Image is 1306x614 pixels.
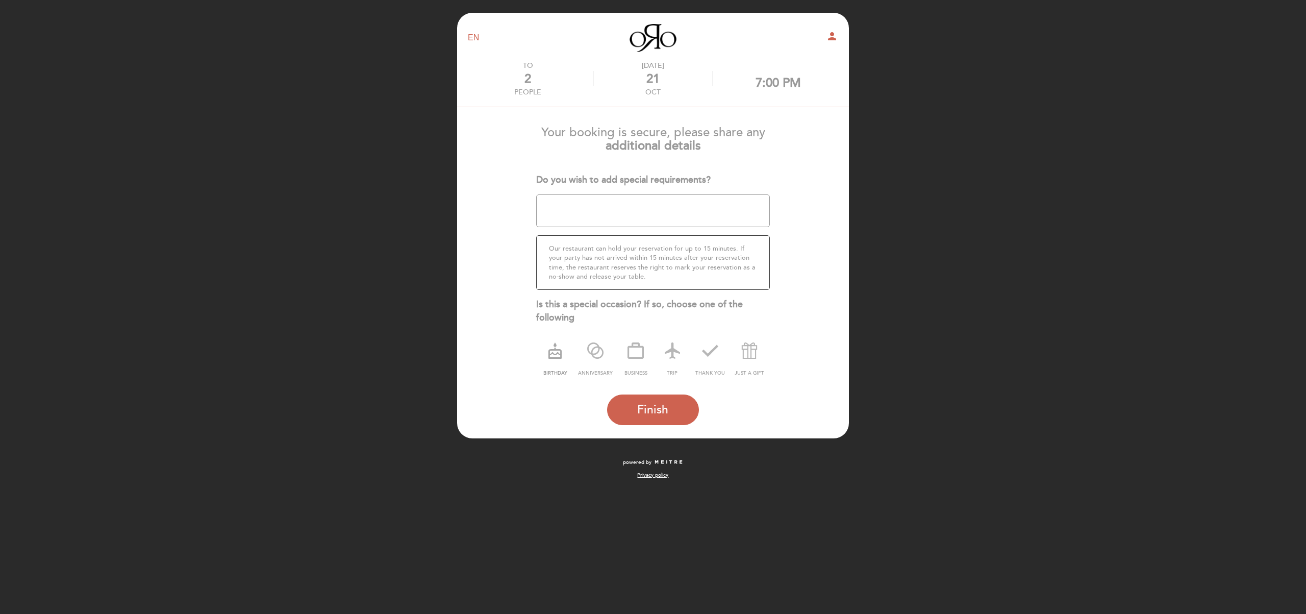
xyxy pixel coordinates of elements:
[514,88,541,96] div: people
[536,235,770,290] div: Our restaurant can hold your reservation for up to 15 minutes. If your party has not arrived with...
[667,370,677,376] span: trip
[536,174,770,187] div: Do you wish to add special requirements?
[654,460,683,465] img: MEITRE
[589,24,717,52] a: Oro
[578,370,613,376] span: anniversary
[543,370,567,376] span: birthday
[695,370,725,376] span: thank you
[536,298,770,324] div: Is this a special occasion? If so, choose one of the following
[606,138,701,153] b: additional details
[637,403,668,417] span: Finish
[514,61,541,70] div: TO
[541,125,765,140] span: Your booking is secure, please share any
[593,61,712,70] div: [DATE]
[623,459,683,466] a: powered by
[826,30,838,46] button: person
[637,472,668,479] a: Privacy policy
[826,30,838,42] i: person
[624,370,647,376] span: business
[607,395,699,425] button: Finish
[735,370,764,376] span: just a gift
[756,76,801,90] div: 7:00 PM
[623,459,651,466] span: powered by
[593,71,712,86] div: 21
[514,71,541,86] div: 2
[593,88,712,96] div: Oct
